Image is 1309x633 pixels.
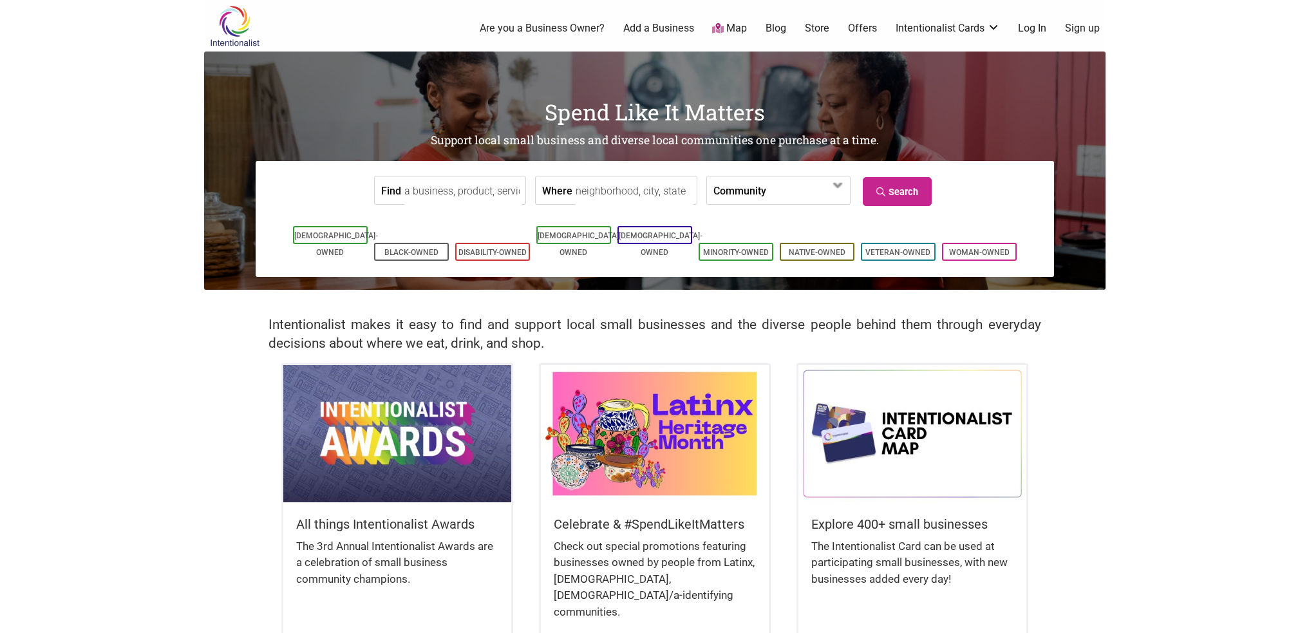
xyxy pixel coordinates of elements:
div: The Intentionalist Card can be used at participating small businesses, with new businesses added ... [811,538,1013,601]
h2: Support local small business and diverse local communities one purchase at a time. [204,133,1106,149]
a: Offers [848,21,877,35]
a: Map [712,21,747,36]
h5: Explore 400+ small businesses [811,515,1013,533]
a: Add a Business [623,21,694,35]
img: Intentionalist Card Map [798,365,1026,502]
label: Where [542,176,572,204]
a: Intentionalist Cards [896,21,1000,35]
div: The 3rd Annual Intentionalist Awards are a celebration of small business community champions. [296,538,498,601]
label: Find [381,176,401,204]
a: Woman-Owned [949,248,1010,257]
a: Sign up [1065,21,1100,35]
input: neighborhood, city, state [576,176,693,205]
a: Are you a Business Owner? [480,21,605,35]
a: Store [805,21,829,35]
h2: Intentionalist makes it easy to find and support local small businesses and the diverse people be... [268,316,1041,353]
a: Log In [1018,21,1046,35]
h5: All things Intentionalist Awards [296,515,498,533]
img: Latinx / Hispanic Heritage Month [541,365,769,502]
a: Blog [766,21,786,35]
h1: Spend Like It Matters [204,97,1106,128]
a: Black-Owned [384,248,438,257]
input: a business, product, service [404,176,522,205]
a: Minority-Owned [703,248,769,257]
a: [DEMOGRAPHIC_DATA]-Owned [294,231,378,257]
a: [DEMOGRAPHIC_DATA]-Owned [619,231,702,257]
label: Community [713,176,766,204]
a: Native-Owned [789,248,845,257]
a: [DEMOGRAPHIC_DATA]-Owned [538,231,621,257]
a: Search [863,177,932,206]
a: Disability-Owned [458,248,527,257]
img: Intentionalist [204,5,265,47]
img: Intentionalist Awards [283,365,511,502]
h5: Celebrate & #SpendLikeItMatters [554,515,756,533]
a: Veteran-Owned [865,248,930,257]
